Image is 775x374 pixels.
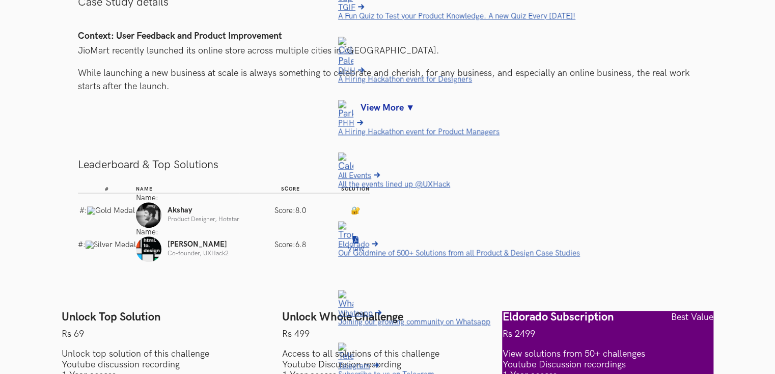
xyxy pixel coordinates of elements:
[338,12,601,20] p: A Fun Quiz to Test your Product Knowledge. A new Quiz Every [DATE]!
[136,186,153,192] span: Name
[105,186,109,192] span: #
[338,317,601,326] p: Joining our growing community on Whatsapp
[62,349,273,359] li: Unlock top solution of this challenge
[62,18,713,129] div: Case Study details
[78,102,697,113] a: View More ▼
[281,186,299,192] span: Score
[239,193,341,228] td: 8.0
[78,241,86,249] span: #:
[168,241,229,249] p: [PERSON_NAME]
[62,311,273,324] h4: Unlock Top Solution
[62,359,273,370] li: Youtube discussion recording
[338,152,353,171] img: Calendar
[62,181,713,295] div: Leaderboard & Top Solutions
[338,342,353,361] img: Telegram
[62,149,235,181] button: Leaderboard & Top Solutions
[274,206,295,215] span: Score:
[338,309,373,317] span: Whatsapp
[338,75,601,84] p: A Hiring Hackathon event for Designers
[282,359,493,370] li: Youtube Discussion recording
[274,241,295,249] span: Score:
[136,236,161,262] img: Profile photo
[168,216,239,223] p: Product Designer, Hotstar
[282,311,493,324] h4: Unlock Whole Challenge
[338,127,601,136] p: A Hiring Hackathon event for Product Managers
[338,221,353,240] img: Trophy
[338,100,353,119] img: Parking
[136,228,158,236] span: Name:
[168,206,239,215] p: Akshay
[338,66,355,75] span: DHH
[282,329,310,339] span: Rs 499
[78,158,218,172] span: Leaderboard & Top Solutions
[86,241,136,249] img: Silver Medal
[338,100,601,136] a: ParkingPHHA Hiring Hackathon event for Product Managers
[338,37,601,84] a: Color PaletteDHHA Hiring Hackathon event for Designers
[338,3,355,12] span: TGIF
[338,180,601,189] p: All the events lined up @UXHack
[338,290,353,309] img: Whatsapp
[338,249,601,257] p: Our Goldmine of 500+ Solutions from all Product & Design Case Studies
[79,206,87,215] span: #:
[87,206,135,215] img: Gold Medal
[136,202,161,228] img: Profile photo
[78,44,697,57] p: JioMart recently launched its online store across multiple cities in [GEOGRAPHIC_DATA].
[338,119,354,127] span: PHH
[338,171,371,180] span: All Events
[78,184,370,262] table: Leaderboard
[168,250,229,257] p: Co-founder, UXHack2
[62,329,84,339] span: Rs 69
[338,240,369,249] span: Eldorado
[671,312,713,323] span: Best Value
[338,221,601,257] a: TrophyEldoradoOur Goldmine of 500+ Solutions from all Product & Design Case Studies
[78,67,697,92] p: While launching a new business at scale is always something to celebrate and cherish, for any bus...
[338,37,353,66] img: Color Palette
[136,194,158,202] span: Name:
[239,228,341,262] td: 6.8
[338,290,601,326] a: WhatsappWhatsappJoining our growing community on Whatsapp
[338,361,370,370] span: Telegram
[78,31,697,42] h4: Context: User Feedback and Product Improvement
[282,349,493,359] li: Access to all solutions of this challenge
[338,152,601,189] a: CalendarAll EventsAll the events lined up @UXHack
